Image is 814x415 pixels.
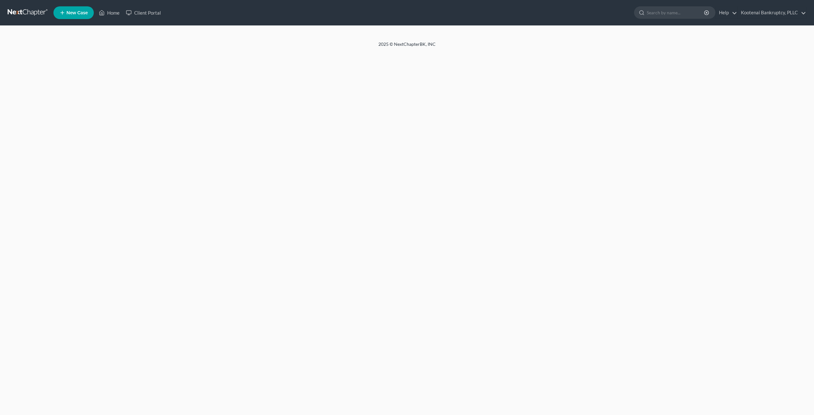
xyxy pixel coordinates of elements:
[226,41,588,52] div: 2025 © NextChapterBK, INC
[647,7,705,18] input: Search by name...
[96,7,123,18] a: Home
[123,7,164,18] a: Client Portal
[66,10,88,15] span: New Case
[738,7,806,18] a: Kootenai Bankruptcy, PLLC
[716,7,737,18] a: Help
